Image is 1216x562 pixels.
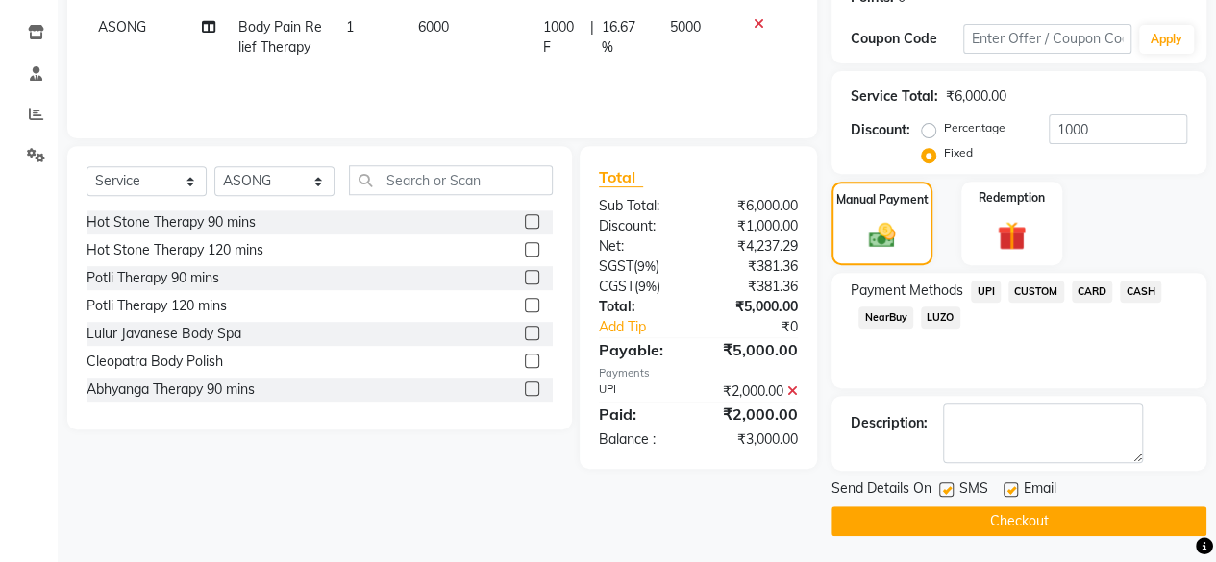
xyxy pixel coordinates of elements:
[851,120,910,140] div: Discount:
[698,403,812,426] div: ₹2,000.00
[599,365,798,381] div: Payments
[979,189,1045,207] label: Redemption
[669,18,700,36] span: 5000
[851,281,963,301] span: Payment Methods
[851,86,938,107] div: Service Total:
[590,17,594,58] span: |
[831,506,1206,536] button: Checkout
[418,18,449,36] span: 6000
[87,240,263,260] div: Hot Stone Therapy 120 mins
[584,196,699,216] div: Sub Total:
[584,236,699,257] div: Net:
[584,317,717,337] a: Add Tip
[584,403,699,426] div: Paid:
[238,18,322,56] span: Body Pain Relief Therapy
[584,277,699,297] div: ( )
[698,257,812,277] div: ₹381.36
[346,18,354,36] span: 1
[599,278,634,295] span: CGST
[698,216,812,236] div: ₹1,000.00
[959,478,988,502] span: SMS
[921,306,960,329] span: LUZO
[963,24,1131,54] input: Enter Offer / Coupon Code
[851,413,928,433] div: Description:
[584,338,699,361] div: Payable:
[944,119,1005,136] label: Percentage
[698,196,812,216] div: ₹6,000.00
[1072,281,1113,303] span: CARD
[858,306,913,329] span: NearBuy
[638,279,657,294] span: 9%
[584,297,699,317] div: Total:
[988,218,1035,254] img: _gift.svg
[1024,478,1056,502] span: Email
[946,86,1006,107] div: ₹6,000.00
[836,191,929,208] label: Manual Payment
[584,216,699,236] div: Discount:
[543,17,582,58] span: 1000 F
[698,429,812,450] div: ₹3,000.00
[851,29,963,49] div: Coupon Code
[860,220,905,251] img: _cash.svg
[698,236,812,257] div: ₹4,237.29
[599,257,633,275] span: SGST
[698,381,812,402] div: ₹2,000.00
[637,258,656,274] span: 9%
[717,317,812,337] div: ₹0
[87,379,255,400] div: Abhyanga Therapy 90 mins
[599,167,643,187] span: Total
[1139,25,1194,54] button: Apply
[584,429,699,450] div: Balance :
[87,268,219,288] div: Potli Therapy 90 mins
[944,144,973,161] label: Fixed
[98,18,146,36] span: ASONG
[831,478,931,502] span: Send Details On
[87,352,223,372] div: Cleopatra Body Polish
[698,338,812,361] div: ₹5,000.00
[87,296,227,316] div: Potli Therapy 120 mins
[971,281,1001,303] span: UPI
[1120,281,1161,303] span: CASH
[87,324,241,344] div: Lulur Javanese Body Spa
[602,17,647,58] span: 16.67 %
[1008,281,1064,303] span: CUSTOM
[698,277,812,297] div: ₹381.36
[584,381,699,402] div: UPI
[584,257,699,277] div: ( )
[698,297,812,317] div: ₹5,000.00
[87,212,256,232] div: Hot Stone Therapy 90 mins
[349,165,553,195] input: Search or Scan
